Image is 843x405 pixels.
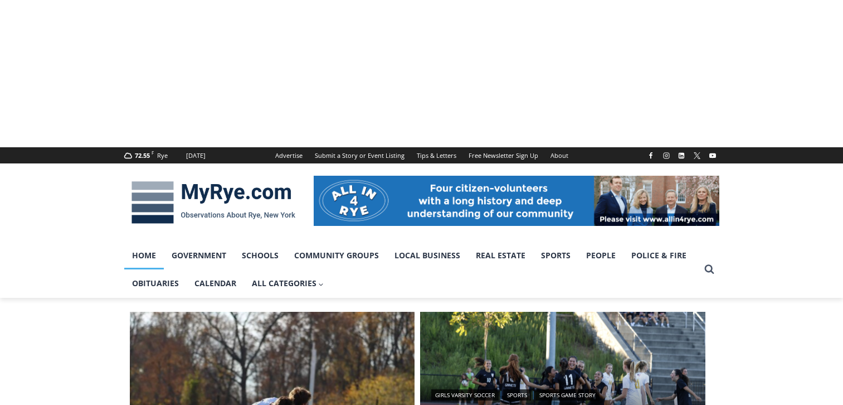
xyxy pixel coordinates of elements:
[124,269,187,297] a: Obituaries
[244,269,332,297] a: All Categories
[309,147,411,163] a: Submit a Story or Event Listing
[124,242,164,269] a: Home
[286,242,387,269] a: Community Groups
[234,242,286,269] a: Schools
[431,387,694,401] div: | |
[124,242,699,298] nav: Primary Navigation
[157,151,168,161] div: Rye
[660,149,673,162] a: Instagram
[314,176,719,226] img: All in for Rye
[533,242,578,269] a: Sports
[623,242,694,269] a: Police & Fire
[411,147,462,163] a: Tips & Letters
[699,259,719,279] button: View Search Form
[535,389,600,401] a: Sports Game Story
[578,242,623,269] a: People
[675,149,688,162] a: Linkedin
[387,242,468,269] a: Local Business
[690,149,704,162] a: X
[269,147,309,163] a: Advertise
[503,389,531,401] a: Sports
[462,147,544,163] a: Free Newsletter Sign Up
[431,389,499,401] a: Girls Varsity Soccer
[468,242,533,269] a: Real Estate
[706,149,719,162] a: YouTube
[164,242,234,269] a: Government
[644,149,657,162] a: Facebook
[269,147,574,163] nav: Secondary Navigation
[152,150,154,156] span: F
[186,151,206,161] div: [DATE]
[124,173,303,232] img: MyRye.com
[544,147,574,163] a: About
[187,269,244,297] a: Calendar
[135,151,150,160] span: 72.55
[252,277,324,290] span: All Categories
